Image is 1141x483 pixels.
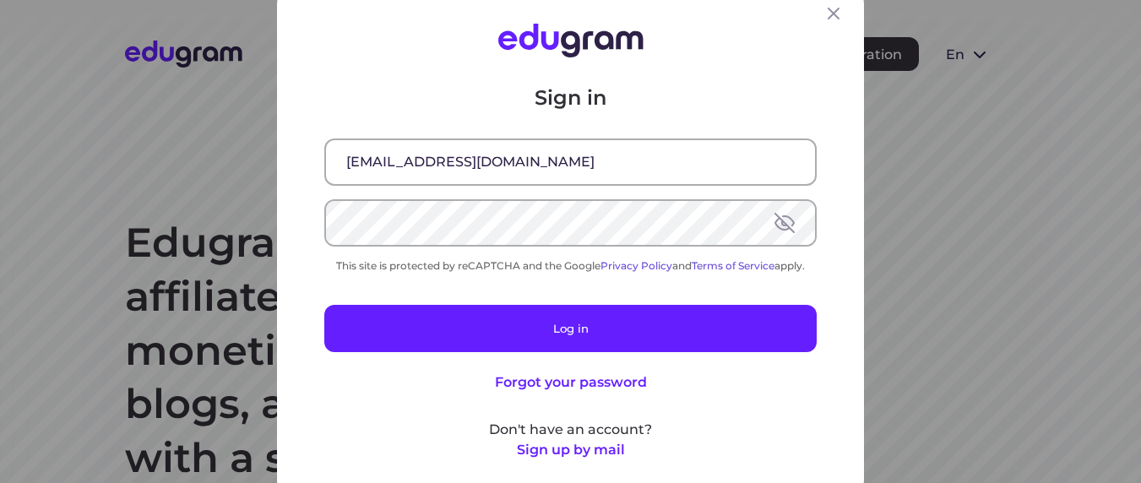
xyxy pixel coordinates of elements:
[324,258,817,271] div: This site is protected by reCAPTCHA and the Google and apply.
[324,84,817,111] p: Sign in
[498,24,644,57] img: Edugram Logo
[692,258,774,271] a: Terms of Service
[326,139,815,183] input: Email
[600,258,672,271] a: Privacy Policy
[324,419,817,439] p: Don't have an account?
[517,439,625,459] button: Sign up by mail
[495,372,647,392] button: Forgot your password
[324,304,817,351] button: Log in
